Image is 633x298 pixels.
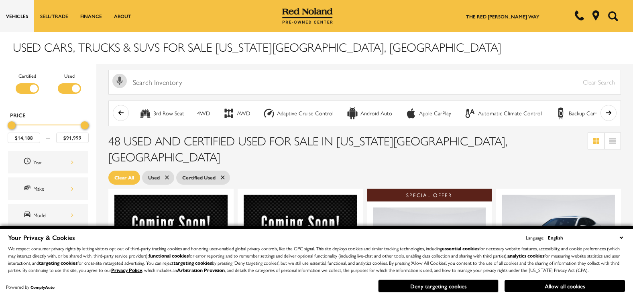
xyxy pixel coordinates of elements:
[108,132,507,165] span: 48 Used and Certified Used for Sale in [US_STATE][GEOGRAPHIC_DATA], [GEOGRAPHIC_DATA]
[218,105,254,122] button: AWDAWD
[149,252,189,259] strong: functional cookies
[18,72,36,80] label: Certified
[550,105,609,122] button: Backup CameraBackup Camera
[8,245,625,274] p: We respect consumer privacy rights by letting visitors opt out of third-party tracking cookies an...
[6,72,90,104] div: Filter by Vehicle Type
[33,211,73,219] div: Model
[177,266,225,274] strong: Arbitration Provision
[8,119,89,143] div: Price
[258,105,338,122] button: Adaptive Cruise ControlAdaptive Cruise Control
[263,107,275,119] div: Adaptive Cruise Control
[114,195,228,282] img: 2017 Land Rover Range Rover Evoque SE Premium
[8,233,75,242] span: Your Privacy & Cookies
[546,233,625,242] select: Language Select
[8,204,88,226] div: ModelModel
[223,107,235,119] div: AWD
[8,133,40,143] input: Minimum
[342,105,397,122] button: Android AutoAndroid Auto
[182,173,216,183] span: Certified Used
[605,0,621,32] button: Open the search field
[419,110,451,117] div: Apple CarPlay
[360,110,392,117] div: Android Auto
[569,110,605,117] div: Backup Camera
[10,111,86,119] h5: Price
[31,284,55,290] a: ComplyAuto
[277,110,334,117] div: Adaptive Cruise Control
[526,235,544,240] div: Language:
[81,121,89,129] div: Maximum Price
[282,8,333,24] img: Red Noland Pre-Owned
[64,72,75,80] label: Used
[466,13,539,20] a: The Red [PERSON_NAME] Way
[8,177,88,200] div: MakeMake
[148,173,160,183] span: Used
[555,107,567,119] div: Backup Camera
[505,280,625,292] button: Allow all cookies
[108,70,621,95] input: Search Inventory
[502,195,615,279] img: 2021 BMW 2 Series 228i xDrive
[33,158,73,167] div: Year
[507,252,544,259] strong: analytics cookies
[282,11,333,19] a: Red Noland Pre-Owned
[346,107,358,119] div: Android Auto
[478,110,542,117] div: Automatic Climate Control
[23,183,33,194] span: Make
[135,105,189,122] button: 3rd Row Seat3rd Row Seat
[23,210,33,220] span: Model
[600,105,617,121] button: scroll right
[442,245,479,252] strong: essential cookies
[464,107,476,119] div: Automatic Climate Control
[460,105,546,122] button: Automatic Climate ControlAutomatic Climate Control
[114,173,134,183] span: Clear All
[139,107,151,119] div: 3rd Row Seat
[378,280,499,292] button: Deny targeting cookies
[367,189,492,201] div: Special Offer
[113,105,129,121] button: scroll left
[8,121,16,129] div: Minimum Price
[39,259,77,266] strong: targeting cookies
[373,207,486,292] img: 2019 Buick Enclave Avenir
[193,105,214,122] button: 4WD
[401,105,456,122] button: Apple CarPlayApple CarPlay
[8,151,88,173] div: YearYear
[173,259,212,266] strong: targeting cookies
[197,110,210,117] div: 4WD
[56,133,89,143] input: Maximum
[237,110,250,117] div: AWD
[244,195,357,282] img: 2018 Honda Accord Sport
[405,107,417,119] div: Apple CarPlay
[112,74,127,88] svg: Click to toggle on voice search
[153,110,184,117] div: 3rd Row Seat
[23,157,33,167] span: Year
[6,284,55,290] div: Powered by
[111,266,142,274] a: Privacy Policy
[33,184,73,193] div: Make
